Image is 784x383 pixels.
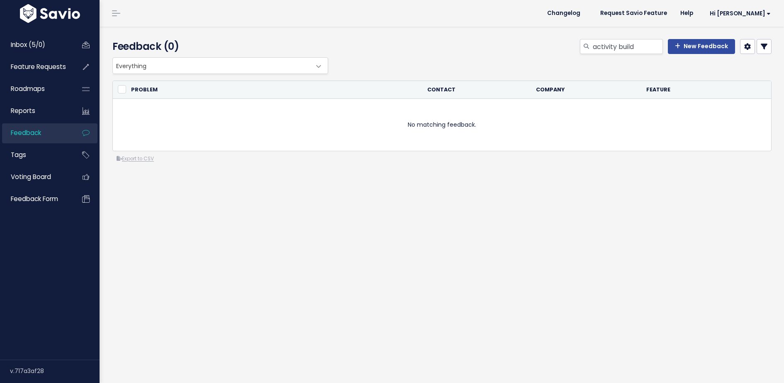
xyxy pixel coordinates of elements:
span: Voting Board [11,172,51,181]
a: Roadmaps [2,79,69,98]
th: Feature [641,81,738,99]
span: Everything [113,58,311,74]
span: Inbox (5/0) [11,40,45,49]
span: Hi [PERSON_NAME] [710,10,771,17]
a: Feedback [2,123,69,142]
h4: Feedback (0) [112,39,324,54]
span: Reports [11,106,35,115]
span: Roadmaps [11,84,45,93]
a: Tags [2,145,69,164]
a: Reports [2,101,69,120]
a: Feedback form [2,189,69,209]
a: Voting Board [2,167,69,187]
a: Feature Requests [2,57,69,76]
a: Export to CSV [117,155,154,162]
input: Search feedback... [592,39,663,54]
a: Help [674,7,700,20]
span: Feature Requests [11,62,66,71]
th: Contact [422,81,531,99]
a: Request Savio Feature [594,7,674,20]
span: Tags [11,150,26,159]
span: Everything [112,57,328,74]
a: Inbox (5/0) [2,35,69,54]
span: Feedback [11,128,41,137]
td: No matching feedback. [113,99,771,151]
th: Company [531,81,641,99]
div: v.717a3af28 [10,360,100,382]
a: New Feedback [668,39,735,54]
span: Feedback form [11,194,58,203]
img: logo-white.9d6f32f41409.svg [18,4,82,23]
th: Problem [126,81,422,99]
span: Changelog [547,10,580,16]
a: Hi [PERSON_NAME] [700,7,777,20]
